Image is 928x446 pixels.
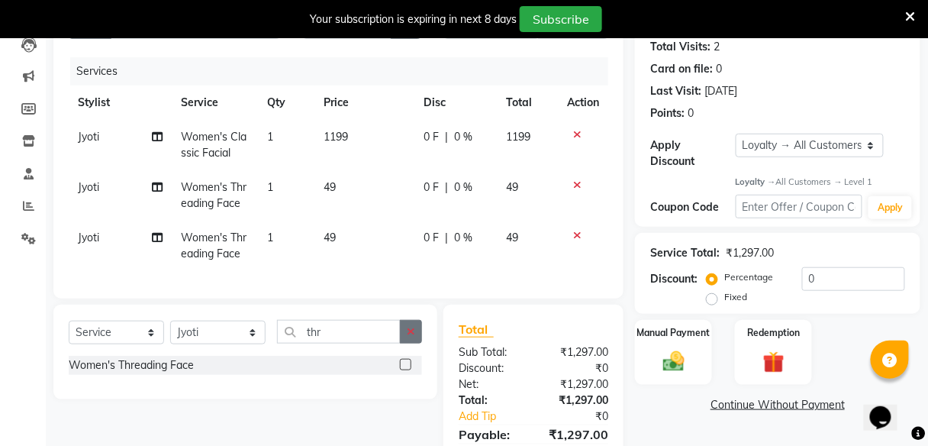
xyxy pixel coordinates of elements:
[747,326,800,340] label: Redemption
[181,180,246,210] span: Women's Threading Face
[637,326,710,340] label: Manual Payment
[533,393,620,409] div: ₹1,297.00
[454,179,472,196] span: 0 %
[447,344,533,360] div: Sub Total:
[447,425,533,444] div: Payable:
[258,86,315,120] th: Qty
[459,322,494,338] span: Total
[756,349,791,376] img: _gift.svg
[414,86,497,120] th: Disc
[736,176,905,189] div: All Customers → Level 1
[78,130,99,144] span: Jyoti
[507,130,531,144] span: 1199
[650,137,735,170] div: Apply Discount
[267,130,273,144] span: 1
[650,271,698,287] div: Discount:
[650,199,735,215] div: Coupon Code
[447,360,533,377] div: Discount:
[656,349,691,373] img: _cash.svg
[447,393,533,409] div: Total:
[172,86,258,120] th: Service
[533,425,620,444] div: ₹1,297.00
[447,377,533,393] div: Net:
[650,83,701,99] div: Last Visit:
[447,409,548,425] a: Add Tip
[533,377,620,393] div: ₹1,297.00
[324,130,349,144] span: 1199
[445,179,448,196] span: |
[868,196,912,219] button: Apply
[324,180,337,194] span: 49
[520,6,602,32] button: Subscribe
[78,180,99,194] span: Jyoti
[714,39,720,55] div: 2
[181,130,246,160] span: Women's Classic Facial
[507,231,519,244] span: 49
[424,129,439,145] span: 0 F
[650,61,713,77] div: Card on file:
[445,129,448,145] span: |
[736,176,776,187] strong: Loyalty →
[324,231,337,244] span: 49
[726,245,774,261] div: ₹1,297.00
[69,357,194,373] div: Women's Threading Face
[548,409,620,425] div: ₹0
[424,230,439,246] span: 0 F
[445,230,448,246] span: |
[267,180,273,194] span: 1
[507,180,519,194] span: 49
[310,11,517,27] div: Your subscription is expiring in next 8 days
[78,231,99,244] span: Jyoti
[650,245,720,261] div: Service Total:
[650,105,685,121] div: Points:
[724,270,773,284] label: Percentage
[69,86,172,120] th: Stylist
[181,231,246,260] span: Women's Threading Face
[267,231,273,244] span: 1
[864,385,913,431] iframe: chat widget
[277,320,401,344] input: Search or Scan
[724,290,747,304] label: Fixed
[638,397,917,413] a: Continue Without Payment
[716,61,722,77] div: 0
[704,83,737,99] div: [DATE]
[424,179,439,196] span: 0 F
[533,344,620,360] div: ₹1,297.00
[688,105,694,121] div: 0
[498,86,559,120] th: Total
[315,86,415,120] th: Price
[736,195,863,218] input: Enter Offer / Coupon Code
[558,86,608,120] th: Action
[70,57,620,86] div: Services
[454,230,472,246] span: 0 %
[454,129,472,145] span: 0 %
[533,360,620,377] div: ₹0
[650,39,710,55] div: Total Visits:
